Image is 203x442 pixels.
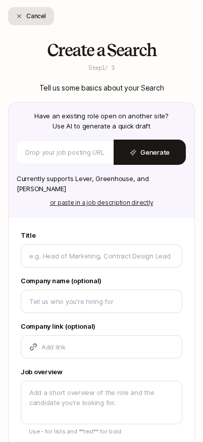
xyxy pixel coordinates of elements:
[25,147,106,157] input: Drop your job posting URL here
[17,173,186,194] p: Currently supports Lever, Greenhouse, and [PERSON_NAME]
[21,367,182,377] label: Job overview
[29,251,174,261] input: e.g. Head of Marketing, Contract Design Lead
[44,196,160,210] button: or paste in a job description directly
[29,428,121,435] span: Use - for lists and **text** for bold
[29,296,174,306] input: Tell us who you're hiring for
[39,82,164,94] p: Tell us some basics about your Search
[21,276,182,286] label: Company name (optional)
[8,7,54,25] button: Cancel
[41,342,174,352] input: Add link
[21,321,182,331] label: Company link (optional)
[34,111,169,131] p: Have an existing role open on another site? Use AI to generate a quick draft
[47,40,156,60] h2: Create a Search
[88,62,114,74] p: Step 1 / 3
[21,230,182,240] label: Title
